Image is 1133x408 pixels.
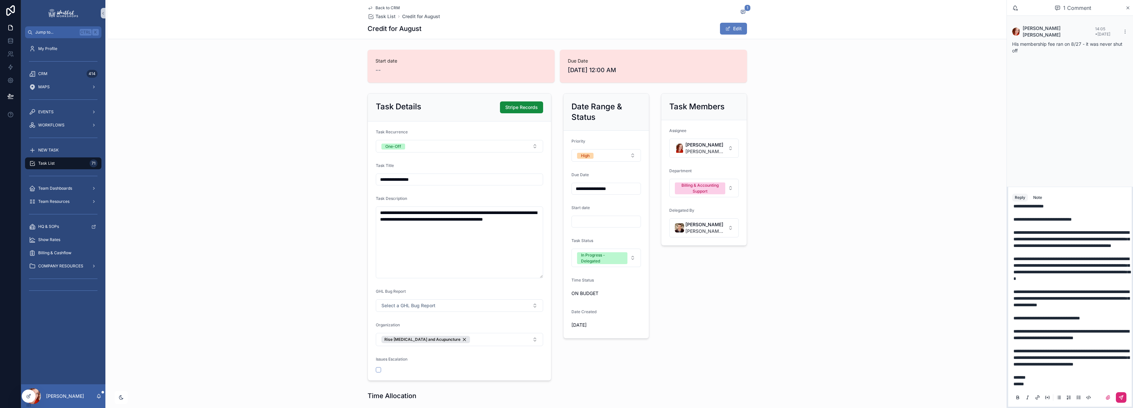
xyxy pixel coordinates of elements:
[685,148,725,155] span: [PERSON_NAME][EMAIL_ADDRESS][DOMAIN_NAME]
[25,182,101,194] a: Team Dashboards
[80,29,92,36] span: Ctrl
[38,199,69,204] span: Team Resources
[25,81,101,93] a: MAPS
[571,101,641,122] h2: Date Range & Status
[669,128,686,133] span: Assignee
[568,58,739,64] span: Due Date
[1023,25,1095,38] span: [PERSON_NAME] [PERSON_NAME]
[381,336,470,343] button: Unselect 504
[25,247,101,259] a: Billing & Cashflow
[25,68,101,80] a: CRM414
[581,153,590,159] div: High
[38,122,65,128] span: WORKFLOWS
[669,101,725,112] h2: Task Members
[25,157,101,169] a: Task List71
[38,46,57,51] span: My Profile
[376,101,421,112] h2: Task Details
[38,263,83,269] span: COMPANY RESOURCES
[25,26,101,38] button: Jump to...CtrlK
[581,252,623,264] div: In Progress - Delegated
[38,71,47,76] span: CRM
[87,70,97,78] div: 414
[368,5,400,11] a: Back to CRM
[25,144,101,156] a: NEW TASK
[1033,195,1042,200] div: Note
[25,260,101,272] a: COMPANY RESOURCES
[571,278,594,283] span: Time Status
[25,106,101,118] a: EVENTS
[25,221,101,232] a: HQ & SOPs
[375,13,396,20] span: Task List
[571,205,590,210] span: Start date
[669,139,739,158] button: Select Button
[669,168,692,173] span: Department
[679,182,721,194] div: Billing & Accounting Support
[38,84,50,90] span: MAPS
[368,391,416,400] h1: Time Allocation
[46,393,84,399] p: [PERSON_NAME]
[38,186,72,191] span: Team Dashboards
[376,163,394,168] span: Task Title
[47,8,79,18] img: App logo
[38,161,55,166] span: Task List
[376,196,407,201] span: Task Description
[376,140,543,152] button: Select Button
[1095,26,1110,37] span: 14:05 • [DATE]
[381,302,435,309] span: Select a GHL Bug Report
[35,30,77,35] span: Jump to...
[685,228,725,234] span: [PERSON_NAME][EMAIL_ADDRESS][DOMAIN_NAME]
[376,299,543,312] button: Select Button
[1063,4,1091,12] span: 1 Comment
[376,322,400,327] span: Organization
[571,290,641,297] span: ON BUDGET
[376,289,406,294] span: GHL Bug Report
[402,13,440,20] a: Credit for August
[669,218,739,237] button: Select Button
[38,237,60,242] span: Show Rates
[571,172,589,177] span: Due Date
[376,333,543,346] button: Select Button
[571,139,585,144] span: Priority
[675,182,725,194] button: Unselect BILLING_ACCOUNTING_SUPPORT
[38,148,59,153] span: NEW TASK
[375,66,381,75] span: --
[744,5,751,11] span: 1
[25,196,101,207] a: Team Resources
[38,224,59,229] span: HQ & SOPs
[571,309,596,314] span: Date Created
[90,159,97,167] div: 71
[375,58,547,64] span: Start date
[1031,194,1045,202] button: Note
[739,9,747,16] button: 1
[368,13,396,20] a: Task List
[500,101,543,113] button: Stripe Records
[685,142,725,148] span: [PERSON_NAME]
[571,238,593,243] span: Task Status
[38,250,71,256] span: Billing & Cashflow
[376,129,408,134] span: Task Recurrence
[1012,41,1122,53] span: His membership fee ran on 8/27 - it was never shut off
[669,208,694,213] span: Delegated By
[577,152,594,159] button: Unselect HIGH
[93,30,98,35] span: K
[25,234,101,246] a: Show Rates
[385,144,401,150] div: One-Off
[505,104,538,111] span: Stripe Records
[25,119,101,131] a: WORKFLOWS
[685,221,725,228] span: [PERSON_NAME]
[568,66,739,75] span: [DATE] 12:00 AM
[669,179,739,197] button: Select Button
[21,38,105,304] div: scrollable content
[368,24,422,33] h1: Credit for August
[376,357,407,362] span: Issues Escalation
[1012,194,1028,202] button: Reply
[571,149,641,162] button: Select Button
[384,337,460,342] span: Rise [MEDICAL_DATA] and Acupuncture
[38,109,54,115] span: EVENTS
[25,43,101,55] a: My Profile
[571,322,641,328] span: [DATE]
[375,5,400,11] span: Back to CRM
[571,249,641,267] button: Select Button
[720,23,747,35] button: Edit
